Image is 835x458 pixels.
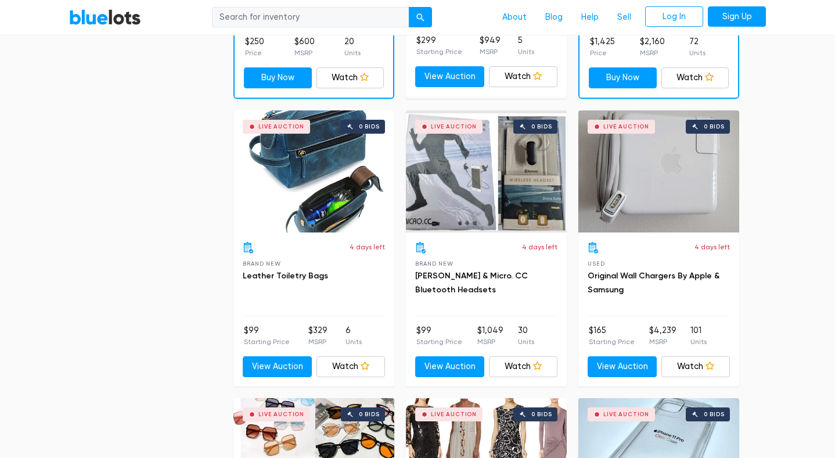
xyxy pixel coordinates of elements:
[493,6,536,28] a: About
[477,324,503,348] li: $1,049
[572,6,608,28] a: Help
[640,48,665,58] p: MSRP
[694,242,730,252] p: 4 days left
[588,271,719,295] a: Original Wall Chargers By Apple & Samsung
[480,46,501,57] p: MSRP
[416,337,462,347] p: Starting Price
[590,48,615,58] p: Price
[518,324,534,348] li: 30
[661,356,730,377] a: Watch
[244,67,312,88] a: Buy Now
[345,337,362,347] p: Units
[308,324,327,348] li: $329
[316,356,386,377] a: Watch
[243,356,312,377] a: View Auction
[243,260,280,267] span: Brand New
[406,110,567,232] a: Live Auction 0 bids
[359,412,380,417] div: 0 bids
[603,412,649,417] div: Live Auction
[416,34,462,58] li: $299
[603,124,649,130] div: Live Auction
[589,337,635,347] p: Starting Price
[690,324,707,348] li: 101
[531,412,552,417] div: 0 bids
[345,324,362,348] li: 6
[258,124,304,130] div: Live Auction
[589,324,635,348] li: $165
[415,356,484,377] a: View Auction
[589,67,657,88] a: Buy Now
[689,48,706,58] p: Units
[69,9,141,26] a: BlueLots
[689,35,706,59] li: 72
[344,35,361,59] li: 20
[415,66,484,87] a: View Auction
[245,35,264,59] li: $250
[704,412,725,417] div: 0 bids
[415,260,453,267] span: Brand New
[578,110,739,232] a: Live Auction 0 bids
[588,260,604,267] span: Used
[489,66,558,87] a: Watch
[244,324,290,348] li: $99
[416,46,462,57] p: Starting Price
[480,34,501,58] li: $949
[640,35,665,59] li: $2,160
[294,35,315,59] li: $600
[308,337,327,347] p: MSRP
[416,324,462,348] li: $99
[233,110,394,232] a: Live Auction 0 bids
[212,7,409,28] input: Search for inventory
[344,48,361,58] p: Units
[704,124,725,130] div: 0 bids
[588,356,657,377] a: View Auction
[531,124,552,130] div: 0 bids
[258,412,304,417] div: Live Auction
[489,356,558,377] a: Watch
[649,337,676,347] p: MSRP
[590,35,615,59] li: $1,425
[690,337,707,347] p: Units
[661,67,729,88] a: Watch
[316,67,384,88] a: Watch
[608,6,640,28] a: Sell
[645,6,703,27] a: Log In
[431,412,477,417] div: Live Auction
[477,337,503,347] p: MSRP
[245,48,264,58] p: Price
[536,6,572,28] a: Blog
[518,337,534,347] p: Units
[431,124,477,130] div: Live Auction
[243,271,328,281] a: Leather Toiletry Bags
[294,48,315,58] p: MSRP
[649,324,676,348] li: $4,239
[522,242,557,252] p: 4 days left
[518,34,534,58] li: 5
[415,271,528,295] a: [PERSON_NAME] & Micro. CC Bluetooth Headsets
[244,337,290,347] p: Starting Price
[350,242,385,252] p: 4 days left
[518,46,534,57] p: Units
[708,6,766,27] a: Sign Up
[359,124,380,130] div: 0 bids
